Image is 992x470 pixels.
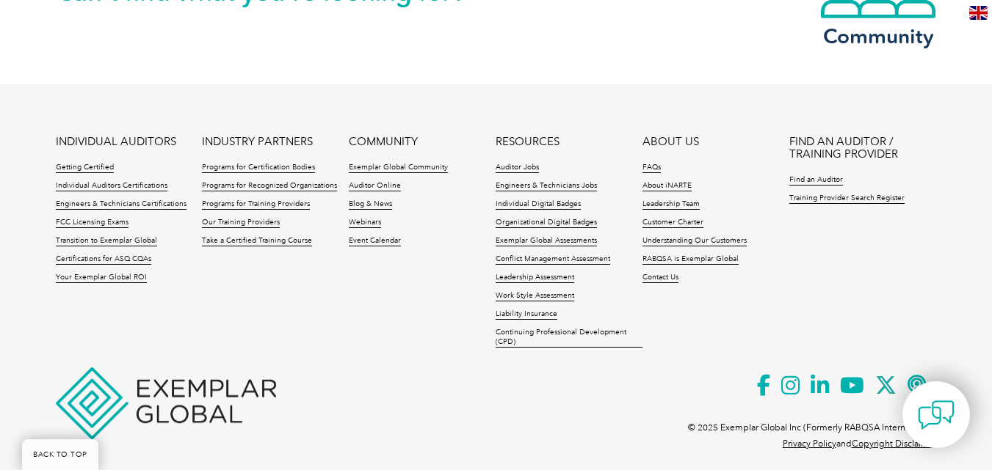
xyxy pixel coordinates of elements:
a: Certifications for ASQ CQAs [56,254,151,265]
a: Event Calendar [349,236,401,246]
a: Webinars [349,218,381,228]
img: en [969,6,988,20]
a: Programs for Recognized Organizations [202,181,337,191]
h3: Community [819,27,937,45]
img: Exemplar Global [56,367,276,439]
a: ABOUT US [642,136,699,148]
a: Conflict Management Assessment [496,254,610,265]
a: BACK TO TOP [22,439,98,470]
a: INDUSTRY PARTNERS [202,136,313,148]
p: © 2025 Exemplar Global Inc (Formerly RABQSA International). [688,419,937,436]
a: Engineers & Technicians Certifications [56,199,187,210]
a: Exemplar Global Assessments [496,236,597,246]
a: Your Exemplar Global ROI [56,273,147,283]
a: Customer Charter [642,218,703,228]
a: Our Training Providers [202,218,280,228]
a: Organizational Digital Badges [496,218,597,228]
a: Engineers & Technicians Jobs [496,181,597,191]
a: Getting Certified [56,163,114,173]
a: FIND AN AUDITOR / TRAINING PROVIDER [789,136,936,161]
a: Exemplar Global Community [349,163,448,173]
a: Auditor Online [349,181,401,191]
a: Understanding Our Customers [642,236,747,246]
img: contact-chat.png [918,397,955,433]
a: Blog & News [349,199,392,210]
a: Liability Insurance [496,309,557,320]
a: FAQs [642,163,661,173]
p: and [783,436,937,452]
a: INDIVIDUAL AUDITORS [56,136,176,148]
a: Continuing Professional Development (CPD) [496,328,642,348]
a: Work Style Assessment [496,291,574,301]
a: About iNARTE [642,181,692,191]
a: Programs for Training Providers [202,199,310,210]
a: Leadership Team [642,199,700,210]
a: Contact Us [642,273,678,283]
a: Training Provider Search Register [789,194,905,204]
a: RABQSA is Exemplar Global [642,254,739,265]
a: Individual Digital Badges [496,199,581,210]
a: Individual Auditors Certifications [56,181,167,191]
a: Copyright Disclaimer [852,438,937,449]
a: Programs for Certification Bodies [202,163,315,173]
a: RESOURCES [496,136,560,148]
a: Take a Certified Training Course [202,236,312,246]
a: Transition to Exemplar Global [56,236,157,246]
a: COMMUNITY [349,136,418,148]
a: Find an Auditor [789,175,843,186]
a: Privacy Policy [783,438,836,449]
a: FCC Licensing Exams [56,218,128,228]
a: Auditor Jobs [496,163,539,173]
a: Leadership Assessment [496,273,574,283]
